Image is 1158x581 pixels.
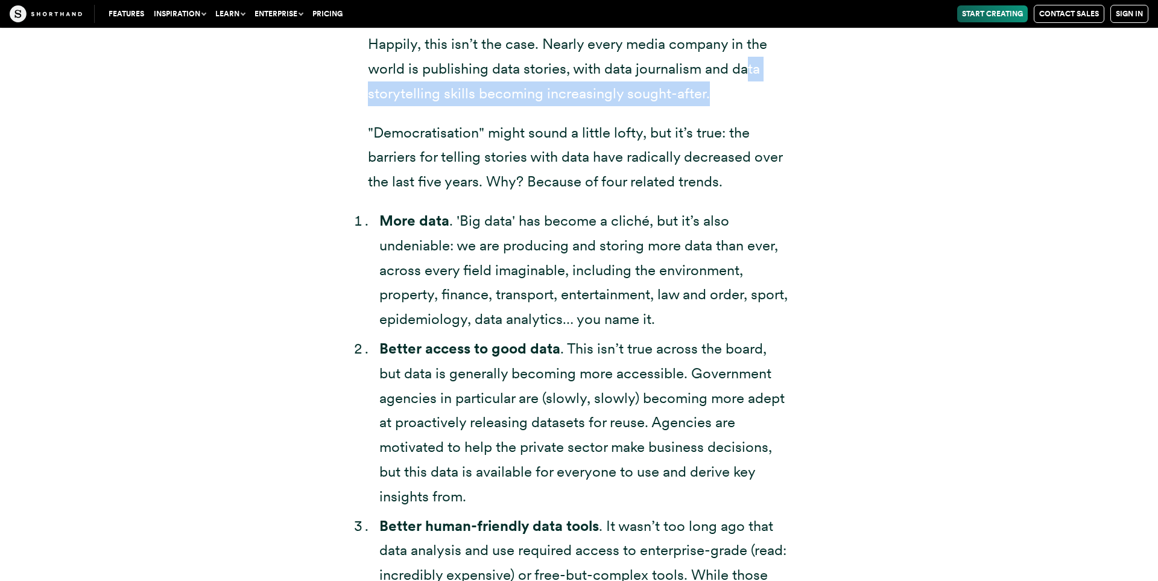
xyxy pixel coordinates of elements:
[104,5,149,22] a: Features
[1034,5,1104,23] a: Contact Sales
[308,5,347,22] a: Pricing
[379,212,449,229] strong: More data
[368,121,790,194] p: "Democratisation" might sound a little lofty, but it’s true: the barriers for telling stories wit...
[379,517,599,535] strong: Better human-friendly data tools
[957,5,1028,22] a: Start Creating
[379,340,560,357] strong: Better access to good data
[379,209,790,332] li: . 'Big data' has become a cliché, but it’s also undeniable: we are producing and storing more dat...
[379,337,790,509] li: . This isn’t true across the board, but data is generally becoming more accessible. Government ag...
[1110,5,1148,23] a: Sign in
[368,32,790,106] p: Happily, this isn’t the case. Nearly every media company in the world is publishing data stories,...
[250,5,308,22] button: Enterprise
[10,5,82,22] img: The Craft
[210,5,250,22] button: Learn
[149,5,210,22] button: Inspiration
